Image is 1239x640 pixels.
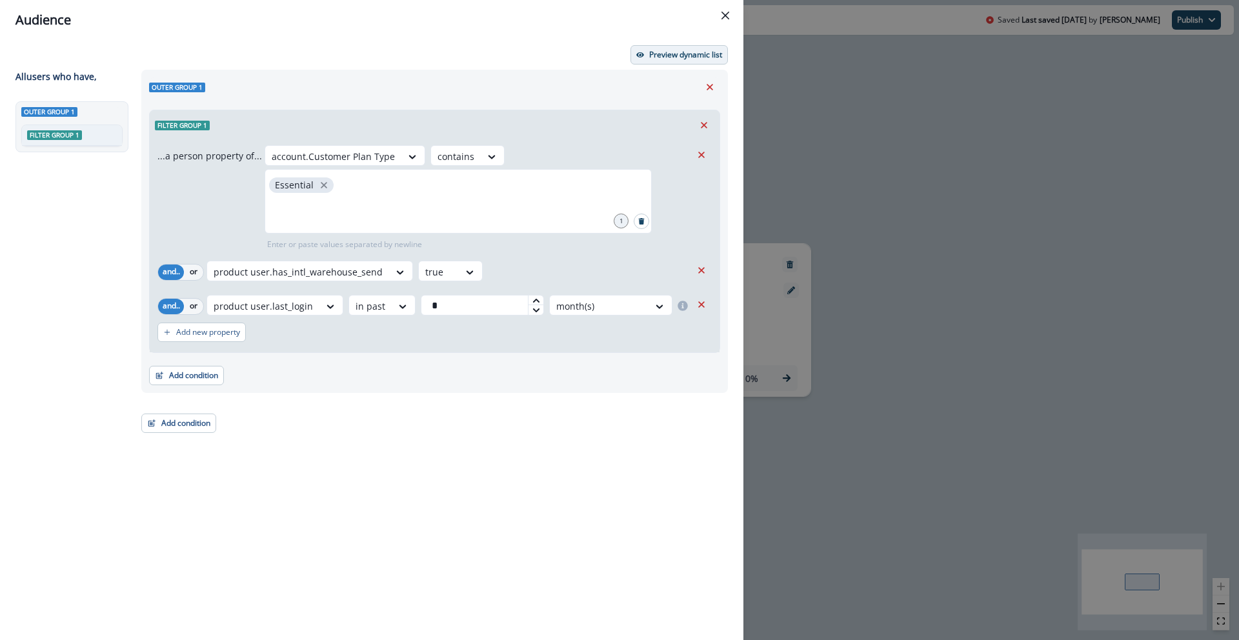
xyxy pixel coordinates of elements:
button: Add condition [141,414,216,433]
button: Add condition [149,366,224,385]
span: Filter group 1 [27,130,82,140]
p: ...a person property of... [157,149,262,163]
div: Audience [15,10,728,30]
button: Remove [691,261,712,280]
p: Essential [275,180,314,191]
button: Preview dynamic list [630,45,728,65]
span: Filter group 1 [155,121,210,130]
button: Add new property [157,323,246,342]
div: 1 [614,214,629,228]
p: Enter or paste values separated by newline [265,239,425,250]
button: Remove [691,295,712,314]
button: and.. [158,265,184,280]
p: All user s who have, [15,70,97,83]
button: or [184,265,203,280]
button: Search [634,214,649,229]
p: Preview dynamic list [649,50,722,59]
p: Add new property [176,328,240,337]
span: Outer group 1 [21,107,77,117]
button: Remove [691,145,712,165]
button: Close [715,5,736,26]
button: or [184,299,203,314]
span: Outer group 1 [149,83,205,92]
button: and.. [158,299,184,314]
button: close [317,179,330,192]
button: Remove [700,77,720,97]
button: Remove [694,115,714,135]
